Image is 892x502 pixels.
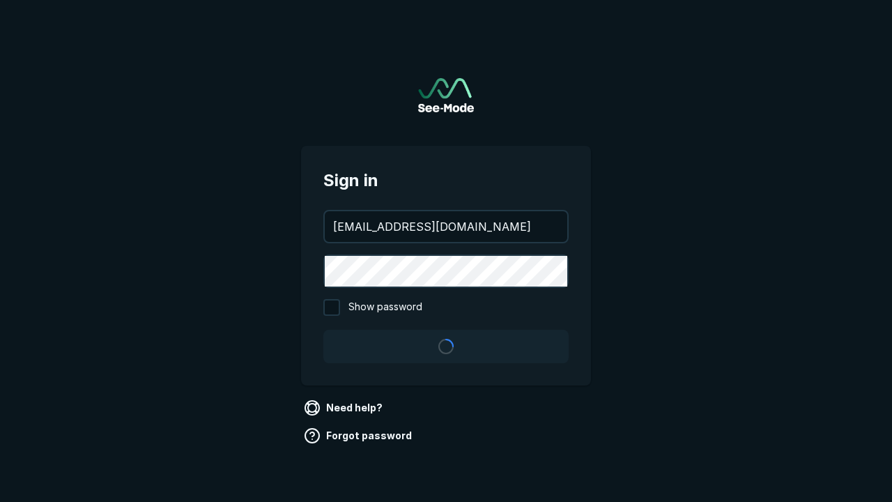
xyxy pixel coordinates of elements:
img: See-Mode Logo [418,78,474,112]
input: your@email.com [325,211,567,242]
a: Forgot password [301,425,417,447]
span: Show password [348,299,422,316]
span: Sign in [323,168,569,193]
a: Go to sign in [418,78,474,112]
a: Need help? [301,397,388,419]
